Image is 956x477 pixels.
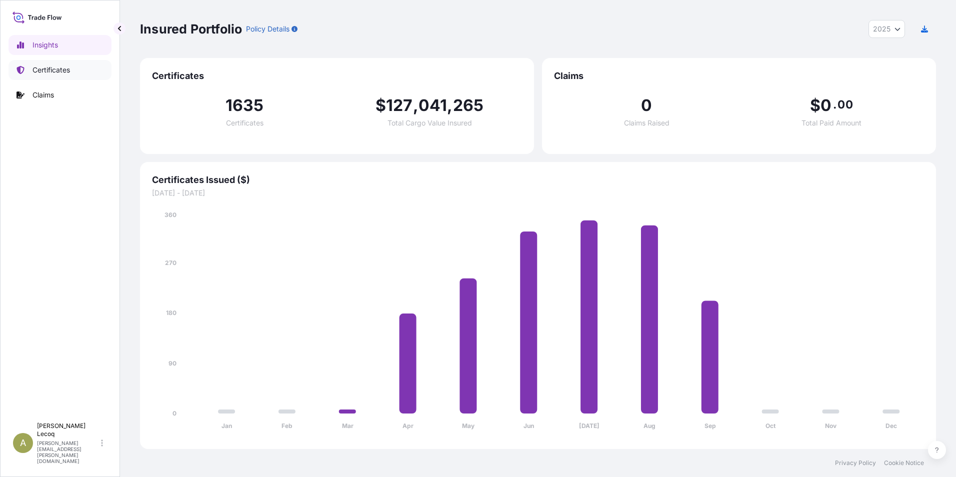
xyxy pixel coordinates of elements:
span: 2025 [873,24,890,34]
tspan: Oct [765,422,776,429]
tspan: 90 [168,359,176,367]
span: $ [810,97,820,113]
span: Claims [554,70,924,82]
span: 1635 [225,97,264,113]
tspan: Dec [885,422,897,429]
span: A [20,438,26,448]
tspan: Mar [342,422,353,429]
span: Certificates [152,70,522,82]
span: 0 [641,97,652,113]
tspan: [DATE] [579,422,599,429]
p: Insights [32,40,58,50]
p: [PERSON_NAME] Lecoq [37,422,99,438]
span: [DATE] - [DATE] [152,188,924,198]
tspan: Aug [643,422,655,429]
span: 265 [453,97,484,113]
tspan: Nov [825,422,837,429]
p: Certificates [32,65,70,75]
span: Total Paid Amount [801,119,861,126]
a: Privacy Policy [835,459,876,467]
span: . [833,100,836,108]
span: Total Cargo Value Insured [387,119,472,126]
tspan: 180 [166,309,176,316]
span: 127 [386,97,413,113]
tspan: Feb [281,422,292,429]
p: Policy Details [246,24,289,34]
tspan: Apr [402,422,413,429]
tspan: Jan [221,422,232,429]
a: Insights [8,35,111,55]
tspan: Sep [704,422,716,429]
span: , [413,97,418,113]
a: Cookie Notice [884,459,924,467]
span: 0 [820,97,831,113]
span: 00 [837,100,852,108]
span: 041 [418,97,447,113]
button: Year Selector [868,20,905,38]
tspan: 270 [165,259,176,266]
span: Claims Raised [624,119,669,126]
span: Certificates [226,119,263,126]
tspan: May [462,422,475,429]
tspan: Jun [523,422,534,429]
p: Insured Portfolio [140,21,242,37]
span: $ [375,97,386,113]
p: Claims [32,90,54,100]
p: [PERSON_NAME][EMAIL_ADDRESS][PERSON_NAME][DOMAIN_NAME] [37,440,99,464]
tspan: 0 [172,409,176,417]
a: Claims [8,85,111,105]
span: , [447,97,452,113]
span: Certificates Issued ($) [152,174,924,186]
tspan: 360 [164,211,176,218]
a: Certificates [8,60,111,80]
